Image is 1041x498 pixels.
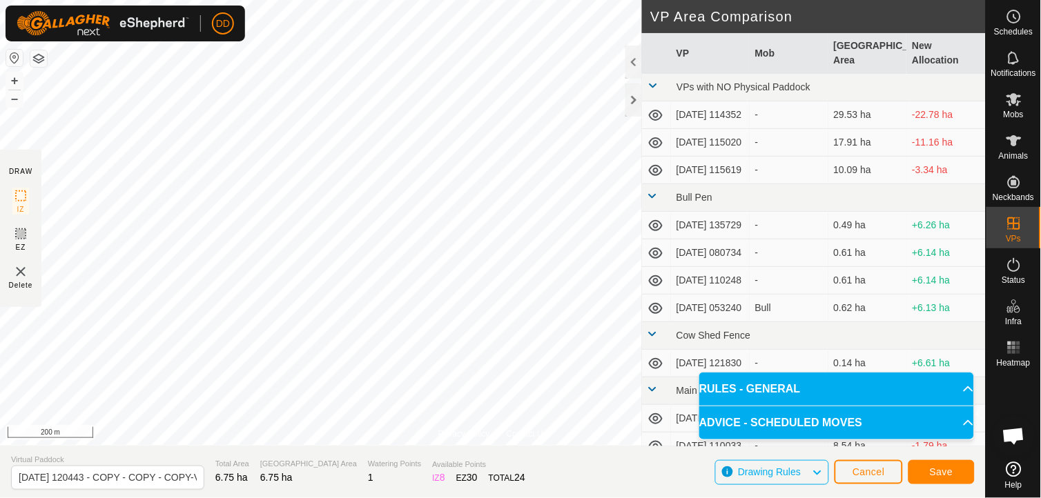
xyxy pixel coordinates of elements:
[997,359,1031,367] span: Heatmap
[12,263,29,280] img: VP
[908,460,975,484] button: Save
[671,405,750,432] td: [DATE] 125041
[907,239,986,267] td: +6.14 ha
[853,466,885,477] span: Cancel
[755,246,823,260] div: -
[671,432,750,460] td: [DATE] 110033
[507,428,547,440] a: Contact Us
[828,350,907,377] td: 0.14 ha
[828,157,907,184] td: 10.09 ha
[699,381,801,397] span: RULES - GENERAL
[828,295,907,322] td: 0.62 ha
[671,239,750,267] td: [DATE] 080734
[9,280,33,290] span: Delete
[6,50,23,66] button: Reset Map
[514,472,525,483] span: 24
[216,17,230,31] span: DD
[677,81,810,92] span: VPs with NO Physical Paddock
[993,193,1034,201] span: Neckbands
[828,129,907,157] td: 17.91 ha
[907,33,986,74] th: New Allocation
[699,415,862,431] span: ADVICE - SCHEDULED MOVES
[755,273,823,288] div: -
[677,192,712,203] span: Bull Pen
[1005,317,1022,326] span: Infra
[671,33,750,74] th: VP
[671,129,750,157] td: [DATE] 115020
[755,356,823,370] div: -
[671,295,750,322] td: [DATE] 053240
[828,101,907,129] td: 29.53 ha
[671,157,750,184] td: [DATE] 115619
[467,472,478,483] span: 30
[907,295,986,322] td: +6.13 ha
[1005,481,1022,489] span: Help
[30,50,47,67] button: Map Layers
[907,212,986,239] td: +6.26 ha
[755,108,823,122] div: -
[671,267,750,295] td: [DATE] 110248
[828,239,907,267] td: 0.61 ha
[9,166,32,177] div: DRAW
[368,458,421,470] span: Watering Points
[993,415,1035,457] a: Open chat
[671,212,750,239] td: [DATE] 135729
[260,458,357,470] span: [GEOGRAPHIC_DATA] Area
[215,458,249,470] span: Total Area
[671,350,750,377] td: [DATE] 121830
[994,28,1033,36] span: Schedules
[6,90,23,107] button: –
[17,204,25,215] span: IZ
[6,72,23,89] button: +
[432,470,445,485] div: IZ
[489,470,525,485] div: TOTAL
[440,472,445,483] span: 8
[755,135,823,150] div: -
[907,101,986,129] td: -22.78 ha
[930,466,953,477] span: Save
[999,152,1029,160] span: Animals
[432,459,525,470] span: Available Points
[907,129,986,157] td: -11.16 ha
[738,466,801,477] span: Drawing Rules
[11,454,204,466] span: Virtual Paddock
[438,428,490,440] a: Privacy Policy
[991,69,1036,77] span: Notifications
[1004,110,1024,119] span: Mobs
[907,350,986,377] td: +6.61 ha
[755,301,823,315] div: Bull
[755,439,823,453] div: -
[16,242,26,252] span: EZ
[456,470,478,485] div: EZ
[828,212,907,239] td: 0.49 ha
[699,406,974,439] p-accordion-header: ADVICE - SCHEDULED MOVES
[671,101,750,129] td: [DATE] 114352
[750,33,828,74] th: Mob
[907,157,986,184] td: -3.34 ha
[677,330,750,341] span: Cow Shed Fence
[1006,235,1021,243] span: VPs
[1002,276,1025,284] span: Status
[907,267,986,295] td: +6.14 ha
[677,385,727,396] span: Main Fence
[828,267,907,295] td: 0.61 ha
[650,8,986,25] h2: VP Area Comparison
[986,456,1041,495] a: Help
[215,472,248,483] span: 6.75 ha
[755,218,823,232] div: -
[699,372,974,406] p-accordion-header: RULES - GENERAL
[907,432,986,460] td: -1.79 ha
[755,163,823,177] div: -
[828,33,907,74] th: [GEOGRAPHIC_DATA] Area
[17,11,189,36] img: Gallagher Logo
[835,460,903,484] button: Cancel
[368,472,373,483] span: 1
[260,472,293,483] span: 6.75 ha
[828,432,907,460] td: 8.54 ha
